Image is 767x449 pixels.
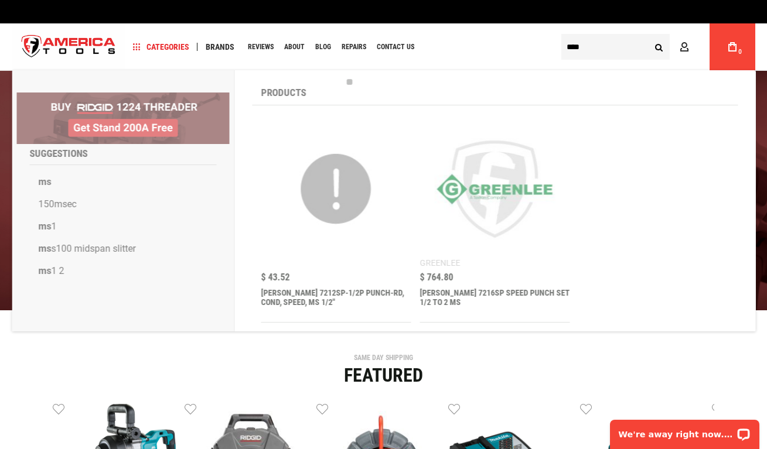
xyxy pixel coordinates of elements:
[371,39,420,55] a: Contact Us
[128,39,195,55] a: Categories
[721,23,744,70] a: 0
[310,39,336,55] a: Blog
[200,39,240,55] a: Brands
[9,354,758,361] div: SAME DAY SHIPPING
[602,412,767,449] iframe: LiveChat chat widget
[12,25,125,69] a: store logo
[315,43,331,50] span: Blog
[336,39,371,55] a: Repairs
[9,366,758,385] div: Featured
[12,25,125,69] img: America Tools
[647,36,670,58] button: Search
[279,39,310,55] a: About
[738,49,742,55] span: 0
[243,39,279,55] a: Reviews
[342,43,366,50] span: Repairs
[284,43,305,50] span: About
[133,43,189,51] span: Categories
[377,43,414,50] span: Contact Us
[206,43,234,51] span: Brands
[248,43,274,50] span: Reviews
